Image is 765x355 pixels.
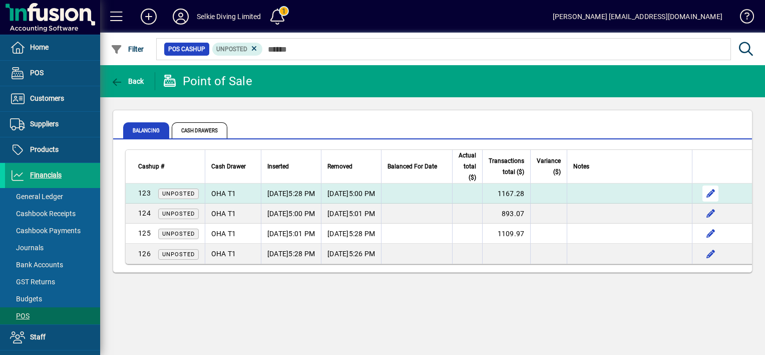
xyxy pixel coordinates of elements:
[10,210,76,218] span: Cashbook Receipts
[489,155,524,177] span: Transactions total ($)
[327,161,352,172] span: Removed
[5,188,100,205] a: General Ledger
[349,209,375,219] span: 5:01 PM
[267,189,289,199] span: [DATE]
[30,69,44,77] span: POS
[168,44,205,54] span: POS Cashup
[138,249,199,259] div: 126
[30,145,59,153] span: Products
[288,189,315,199] span: 5:28 PM
[172,122,227,138] span: Cash Drawers
[211,161,255,172] div: Cash Drawer
[162,211,195,217] span: Unposted
[553,9,722,25] div: [PERSON_NAME] [EMAIL_ADDRESS][DOMAIN_NAME]
[5,35,100,60] a: Home
[197,9,261,25] div: Selkie Diving Limited
[30,333,46,341] span: Staff
[482,224,530,244] td: 1109.97
[10,227,81,235] span: Cashbook Payments
[133,8,165,26] button: Add
[5,205,100,222] a: Cashbook Receipts
[288,249,315,259] span: 5:28 PM
[30,94,64,102] span: Customers
[288,209,315,219] span: 5:00 PM
[163,73,252,89] div: Point of Sale
[349,249,375,259] span: 5:26 PM
[100,72,155,90] app-page-header-button: Back
[108,72,147,90] button: Back
[162,231,195,237] span: Unposted
[10,278,55,286] span: GST Returns
[388,161,446,172] div: Balanced For Date
[211,209,255,219] div: OHA T1
[5,307,100,324] a: POS
[138,161,164,172] span: Cashup #
[30,43,49,51] span: Home
[5,290,100,307] a: Budgets
[267,229,289,239] span: [DATE]
[267,209,289,219] span: [DATE]
[537,155,561,177] span: Variance ($)
[111,77,144,85] span: Back
[138,188,199,199] div: 123
[30,171,62,179] span: Financials
[211,249,255,259] div: OHA T1
[327,249,349,259] span: [DATE]
[10,193,63,201] span: General Ledger
[138,208,199,219] div: 124
[10,295,42,303] span: Budgets
[5,222,100,239] a: Cashbook Payments
[10,244,44,252] span: Journals
[162,191,195,197] span: Unposted
[216,46,247,53] span: Unposted
[267,249,289,259] span: [DATE]
[327,209,349,219] span: [DATE]
[162,251,195,258] span: Unposted
[10,312,30,320] span: POS
[349,229,375,239] span: 5:28 PM
[165,8,197,26] button: Profile
[5,325,100,350] a: Staff
[702,206,718,222] button: Edit
[459,150,476,183] span: Actual total ($)
[123,122,169,138] span: Balancing
[138,228,199,239] div: 125
[327,229,349,239] span: [DATE]
[5,86,100,111] a: Customers
[732,2,752,35] a: Knowledge Base
[702,246,718,262] button: Edit
[5,256,100,273] a: Bank Accounts
[482,184,530,204] td: 1167.28
[212,43,263,56] mat-chip: Status: Unposted
[5,112,100,137] a: Suppliers
[211,189,255,199] div: OHA T1
[108,40,147,58] button: Filter
[573,161,589,172] span: Notes
[211,161,246,172] span: Cash Drawer
[288,229,315,239] span: 5:01 PM
[10,261,63,269] span: Bank Accounts
[111,45,144,53] span: Filter
[30,120,59,128] span: Suppliers
[138,161,199,172] div: Cashup #
[388,161,437,172] span: Balanced For Date
[327,189,349,199] span: [DATE]
[5,137,100,162] a: Products
[349,189,375,199] span: 5:00 PM
[702,186,718,202] button: Edit
[211,229,255,239] div: OHA T1
[5,61,100,86] a: POS
[5,273,100,290] a: GST Returns
[5,239,100,256] a: Journals
[267,161,289,172] span: Inserted
[702,226,718,242] button: Edit
[482,204,530,224] td: 893.07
